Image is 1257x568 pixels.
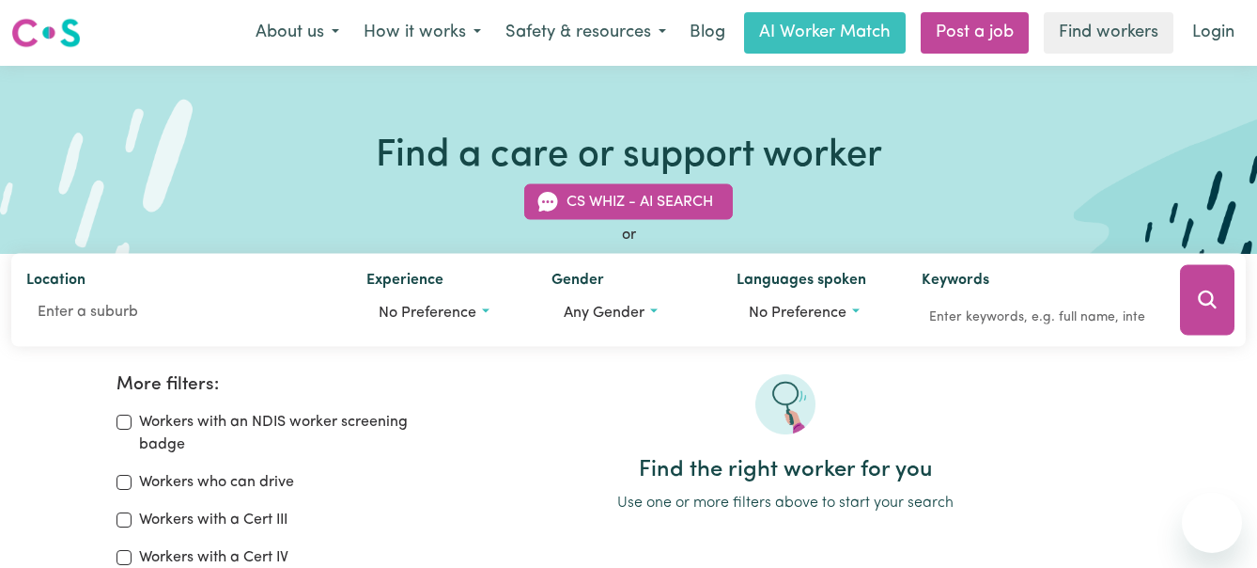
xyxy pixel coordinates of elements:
button: How it works [351,13,493,53]
div: or [11,224,1246,246]
label: Keywords [922,269,989,295]
input: Enter a suburb [26,295,336,329]
label: Workers with an NDIS worker screening badge [139,411,409,456]
button: Worker language preferences [737,295,892,331]
label: Location [26,269,85,295]
a: Blog [678,12,737,54]
span: No preference [749,306,846,321]
label: Workers with a Cert III [139,509,287,531]
span: Any gender [564,306,644,321]
label: Gender [551,269,604,295]
a: Login [1181,12,1246,54]
h2: Find the right worker for you [430,457,1141,484]
button: Worker gender preference [551,295,706,331]
img: Careseekers logo [11,16,81,50]
input: Enter keywords, e.g. full name, interests [922,303,1154,332]
p: Use one or more filters above to start your search [430,492,1141,514]
a: Post a job [921,12,1029,54]
label: Experience [366,269,443,295]
a: Careseekers logo [11,11,81,55]
iframe: Button to launch messaging window [1182,493,1242,553]
button: About us [243,13,351,53]
label: Languages spoken [737,269,866,295]
button: Search [1180,265,1234,336]
label: Workers who can drive [139,471,294,494]
span: No preference [379,306,476,321]
a: Find workers [1044,12,1173,54]
h1: Find a care or support worker [376,134,882,179]
a: AI Worker Match [744,12,906,54]
button: Worker experience options [366,295,521,331]
button: CS Whiz - AI Search [524,184,733,220]
h2: More filters: [116,374,409,396]
button: Safety & resources [493,13,678,53]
